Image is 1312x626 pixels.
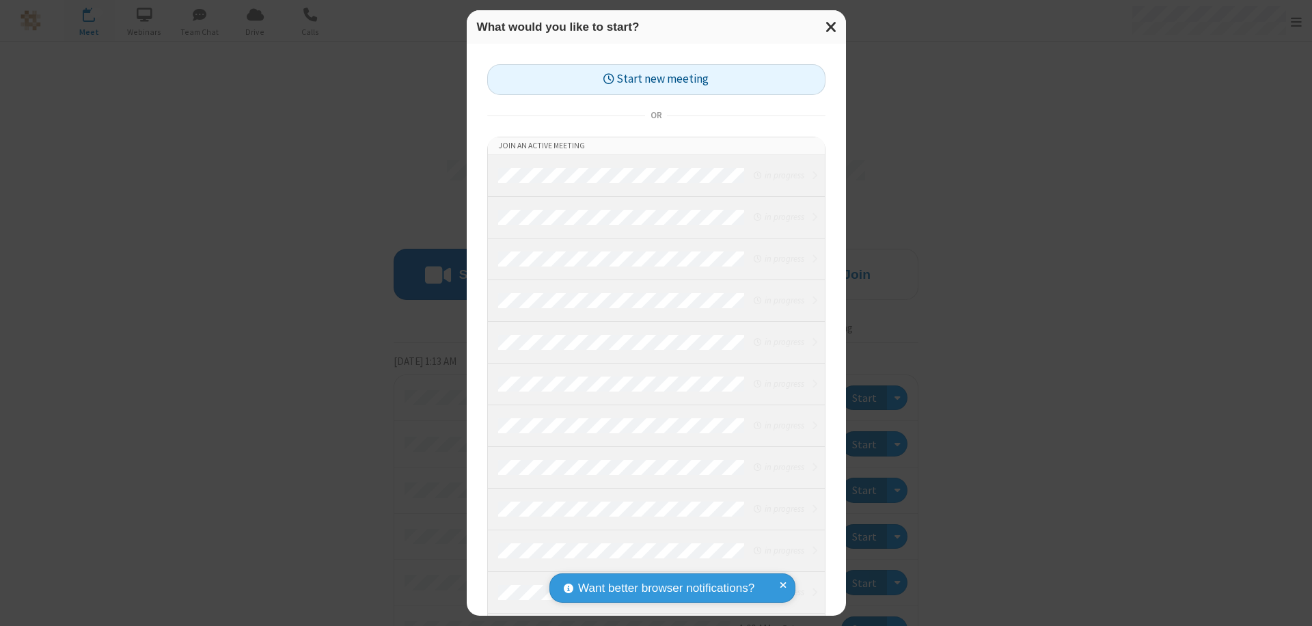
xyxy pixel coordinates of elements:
em: in progress [754,502,804,515]
button: Close modal [817,10,846,44]
em: in progress [754,210,804,223]
h3: What would you like to start? [477,21,836,33]
em: in progress [754,169,804,182]
span: Want better browser notifications? [578,580,754,597]
li: Join an active meeting [488,137,825,155]
em: in progress [754,544,804,557]
em: in progress [754,336,804,349]
span: or [645,106,667,125]
button: Start new meeting [487,64,825,95]
em: in progress [754,252,804,265]
em: in progress [754,419,804,432]
em: in progress [754,294,804,307]
em: in progress [754,461,804,474]
em: in progress [754,377,804,390]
